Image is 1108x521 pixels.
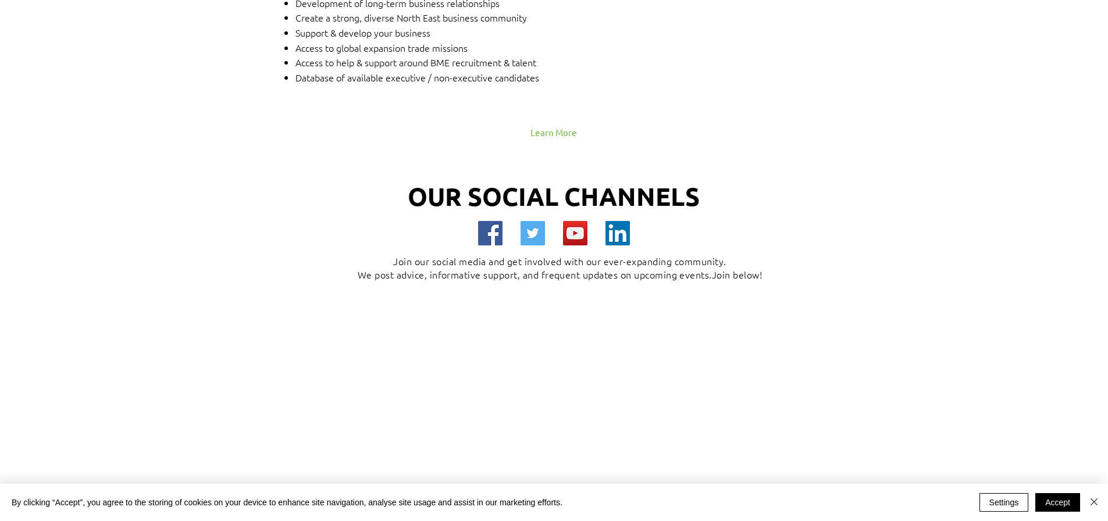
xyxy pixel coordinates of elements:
img: Close [1087,495,1101,509]
img: YouTube Icon linked to our ABC YouTube account [563,221,587,245]
span: Database of available executive / non-executive candidates [295,71,539,84]
span: Access to help & support around BME recruitment & talent [295,56,536,69]
span: Join below! [712,268,762,281]
button: Settings [979,493,1029,512]
span: Create a strong, diverse North East business community [295,11,527,24]
a: Learn More [516,119,592,145]
button: Accept [1035,493,1080,512]
img: LinkedIn Icon linked to our ABC LinkedIn account [605,221,630,245]
button: Close [1087,493,1101,512]
img: Facebook Icon linked to our ABC Facebook account [478,221,503,245]
img: Twitter Icon linked to our ABC Twitter account [521,221,545,245]
span: OUR SOCIAL CHANNELS [408,180,700,212]
span: By clicking “Accept”, you agree to the storing of cookies on your device to enhance site navigati... [12,497,562,508]
span: Support & develop your business [295,26,430,39]
ul: Social Bar [478,221,630,245]
span: Learn More [530,126,577,138]
span: We post advice, informative support, and frequent updates on upcoming events. [358,268,712,281]
span: Access to global expansion trade missions [295,41,468,54]
span: Join our social media and get involved with our ever-expanding community. [393,255,726,267]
